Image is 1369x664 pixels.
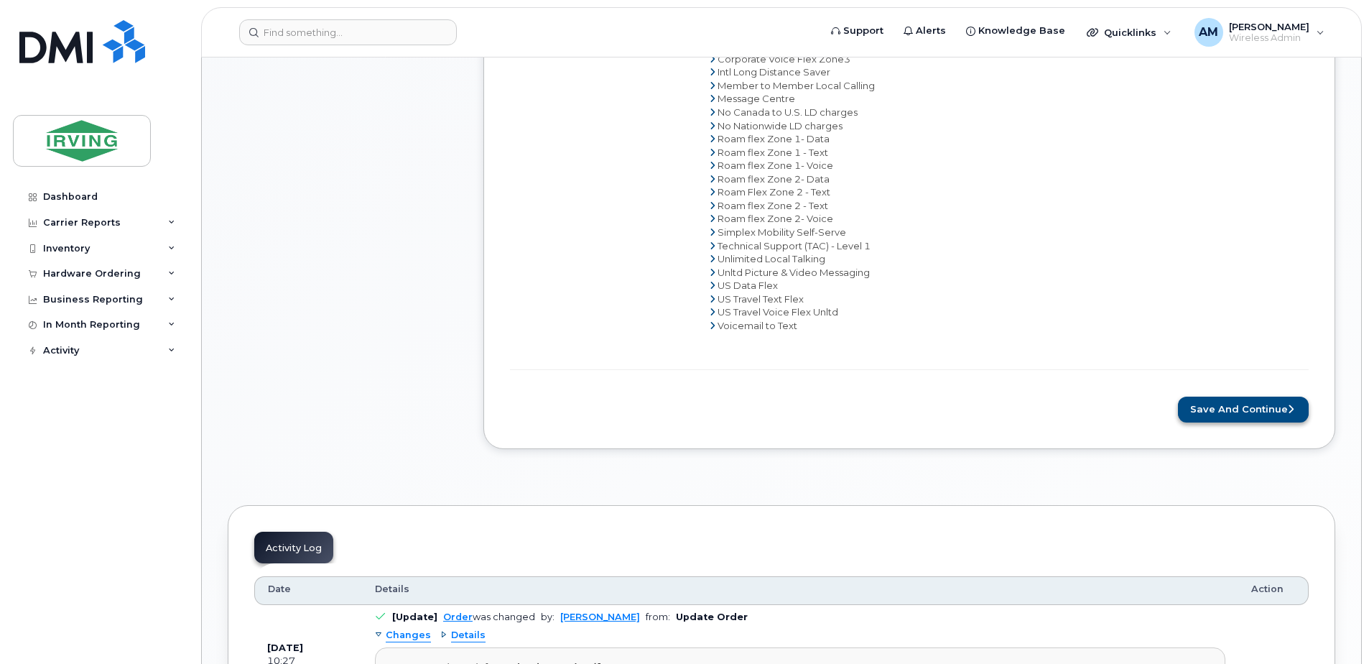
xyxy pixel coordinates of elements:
[718,133,830,144] span: Roam flex Zone 1- Data
[386,629,431,642] span: Changes
[1229,21,1309,32] span: [PERSON_NAME]
[894,17,956,45] a: Alerts
[443,612,535,622] div: was changed
[718,160,833,171] span: Roam flex Zone 1- Voice
[1178,397,1309,423] button: Save and Continue
[451,629,486,642] span: Details
[718,66,830,78] span: Intl Long Distance Saver
[821,17,894,45] a: Support
[916,24,946,38] span: Alerts
[718,267,870,278] span: Unltd Picture & Video Messaging
[718,106,858,118] span: No Canada to U.S. LD charges
[267,642,303,653] b: [DATE]
[718,186,830,198] span: Roam Flex Zone 2 - Text
[718,240,871,252] span: Technical Support (TAC) - Level 1
[541,612,554,622] span: by:
[646,612,670,622] span: from:
[978,24,1065,38] span: Knowledge Base
[718,120,843,132] span: No Nationwide LD charges
[392,612,437,622] b: [Update]
[956,17,1075,45] a: Knowledge Base
[718,93,795,104] span: Message Centre
[1184,18,1335,47] div: Alyssa MacPherson
[375,583,409,596] span: Details
[718,80,875,91] span: Member to Member Local Calling
[718,320,797,331] span: Voicemail to Text
[1104,27,1156,38] span: Quicklinks
[443,612,473,622] a: Order
[718,53,850,65] span: Corporate Voice Flex Zone3
[268,583,291,596] span: Date
[718,280,778,291] span: US Data Flex
[718,226,846,238] span: Simplex Mobility Self-Serve
[718,200,828,211] span: Roam flex Zone 2 - Text
[1077,18,1182,47] div: Quicklinks
[239,19,457,45] input: Find something...
[718,173,830,185] span: Roam flex Zone 2- Data
[718,253,825,264] span: Unlimited Local Talking
[718,147,828,158] span: Roam flex Zone 1 - Text
[718,293,804,305] span: US Travel Text Flex
[676,612,748,622] b: Update Order
[718,213,833,224] span: Roam flex Zone 2- Voice
[1229,32,1309,44] span: Wireless Admin
[718,306,838,318] span: US Travel Voice Flex Unltd
[560,612,640,622] a: [PERSON_NAME]
[843,24,883,38] span: Support
[1238,576,1309,605] th: Action
[1199,24,1218,41] span: AM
